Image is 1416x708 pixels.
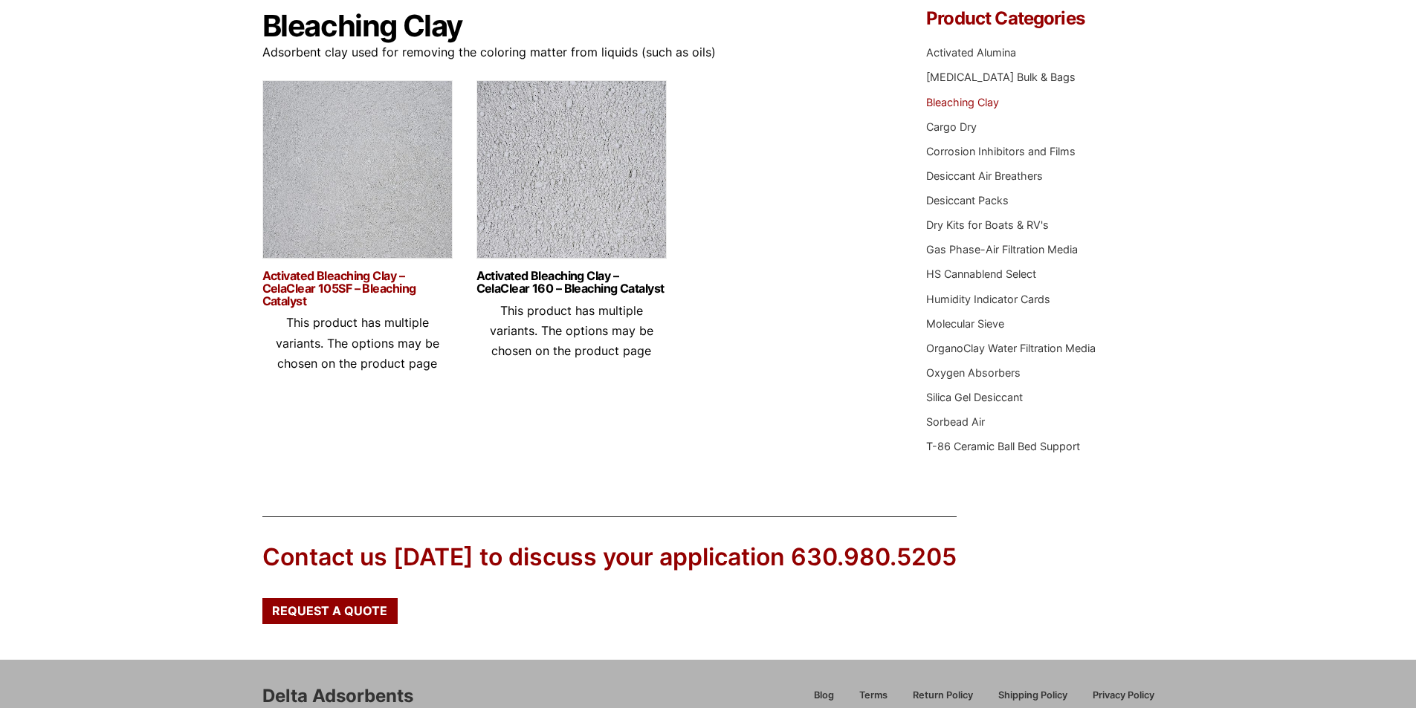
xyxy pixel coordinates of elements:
a: Request a Quote [262,598,398,623]
div: Contact us [DATE] to discuss your application 630.980.5205 [262,541,957,574]
span: Blog [814,691,834,701]
a: Humidity Indicator Cards [926,293,1050,305]
a: Silica Gel Desiccant [926,391,1023,403]
span: Return Policy [913,691,973,701]
a: OrganoClay Water Filtration Media [926,342,1096,354]
span: Request a Quote [272,605,387,617]
a: T-86 Ceramic Ball Bed Support [926,440,1080,452]
a: Dry Kits for Boats & RV's [926,218,1049,231]
a: Gas Phase-Air Filtration Media [926,243,1078,256]
a: Activated Bleaching Clay – CelaClear 105SF – Bleaching Catalyst [262,270,453,307]
h4: Product Categories [926,10,1154,27]
span: This product has multiple variants. The options may be chosen on the product page [490,303,653,358]
a: Desiccant Air Breathers [926,169,1043,182]
a: [MEDICAL_DATA] Bulk & Bags [926,71,1076,83]
a: Oxygen Absorbers [926,366,1021,379]
span: Terms [859,691,888,701]
p: Adsorbent clay used for removing the coloring matter from liquids (such as oils) [262,42,882,62]
a: Activated Bleaching Clay – CelaClear 160 – Bleaching Catalyst [476,270,667,295]
a: Sorbead Air [926,415,985,428]
img: Bleaching Clay [476,80,667,266]
a: Activated Alumina [926,46,1016,59]
a: Cargo Dry [926,120,977,133]
span: This product has multiple variants. The options may be chosen on the product page [276,315,439,370]
h1: Bleaching Clay [262,10,882,42]
span: Shipping Policy [998,691,1067,701]
a: HS Cannablend Select [926,267,1036,280]
a: Desiccant Packs [926,194,1009,207]
a: Corrosion Inhibitors and Films [926,145,1076,157]
a: Bleaching Clay [926,96,999,108]
span: Privacy Policy [1093,691,1154,701]
a: Molecular Sieve [926,317,1004,330]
